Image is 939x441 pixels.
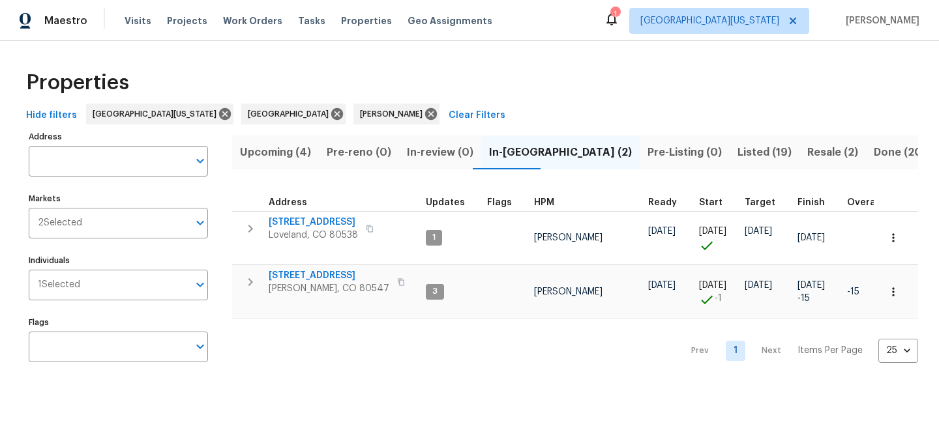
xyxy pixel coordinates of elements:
span: Tasks [298,16,325,25]
span: HPM [534,198,554,207]
span: [DATE] [699,281,726,290]
span: Done (209) [874,143,933,162]
span: -15 [847,287,859,296]
span: Flags [487,198,512,207]
span: [PERSON_NAME] [841,14,919,27]
div: [PERSON_NAME] [353,104,440,124]
a: Goto page 1 [726,341,745,361]
label: Address [29,133,208,141]
label: Individuals [29,257,208,264]
span: 1 [427,232,441,243]
span: 2 Selected [38,218,82,229]
span: [DATE] [745,227,772,236]
span: Address [269,198,307,207]
span: [DATE] [648,281,676,290]
span: [DATE] [797,233,825,242]
td: Project started on time [694,211,739,264]
span: 1 Selected [38,279,80,291]
span: [PERSON_NAME] [534,287,603,296]
span: [PERSON_NAME], CO 80547 [269,282,389,295]
button: Open [191,214,209,232]
div: Days past target finish date [847,198,893,207]
span: Visits [125,14,151,27]
span: [DATE] [648,227,676,236]
span: In-[GEOGRAPHIC_DATA] (2) [489,143,632,162]
button: Clear Filters [443,104,511,128]
span: [STREET_ADDRESS] [269,216,358,229]
span: Resale (2) [807,143,858,162]
nav: Pagination Navigation [679,326,918,375]
td: Project started 1 days early [694,265,739,319]
span: Properties [341,14,392,27]
button: Open [191,337,209,356]
span: 3 [427,286,443,297]
span: Properties [26,76,129,89]
div: Earliest renovation start date (first business day after COE or Checkout) [648,198,689,207]
span: Hide filters [26,107,77,124]
button: Open [191,152,209,170]
p: Items Per Page [797,344,863,357]
span: Start [699,198,723,207]
div: 25 [878,334,918,367]
span: Projects [167,14,207,27]
span: [PERSON_NAME] [534,233,603,242]
label: Markets [29,195,208,203]
span: Geo Assignments [408,14,492,27]
td: 15 day(s) earlier than target finish date [842,265,898,319]
button: Hide filters [21,104,82,128]
span: Finish [797,198,825,207]
div: [GEOGRAPHIC_DATA] [241,104,346,124]
span: [DATE] [745,281,772,290]
div: Actual renovation start date [699,198,734,207]
div: [GEOGRAPHIC_DATA][US_STATE] [86,104,233,124]
span: Upcoming (4) [240,143,311,162]
span: [PERSON_NAME] [360,107,428,121]
span: [DATE] [699,227,726,236]
span: Pre-reno (0) [327,143,391,162]
span: Maestro [44,14,87,27]
button: Open [191,276,209,294]
span: Target [745,198,775,207]
span: Work Orders [223,14,282,27]
div: Projected renovation finish date [797,198,837,207]
div: Target renovation project end date [745,198,787,207]
label: Flags [29,319,208,326]
span: -1 [715,292,722,305]
span: Loveland, CO 80538 [269,229,358,242]
span: [GEOGRAPHIC_DATA][US_STATE] [640,14,779,27]
span: In-review (0) [407,143,473,162]
div: 1 [610,8,619,21]
span: Ready [648,198,677,207]
span: [STREET_ADDRESS] [269,269,389,282]
span: [DATE] [797,281,825,290]
span: Overall [847,198,881,207]
span: Updates [426,198,465,207]
span: [GEOGRAPHIC_DATA] [248,107,334,121]
span: Clear Filters [449,107,505,124]
span: [GEOGRAPHIC_DATA][US_STATE] [93,107,222,121]
td: Scheduled to finish 15 day(s) early [792,265,842,319]
span: Listed (19) [738,143,792,162]
span: Pre-Listing (0) [648,143,722,162]
span: -15 [797,292,810,305]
